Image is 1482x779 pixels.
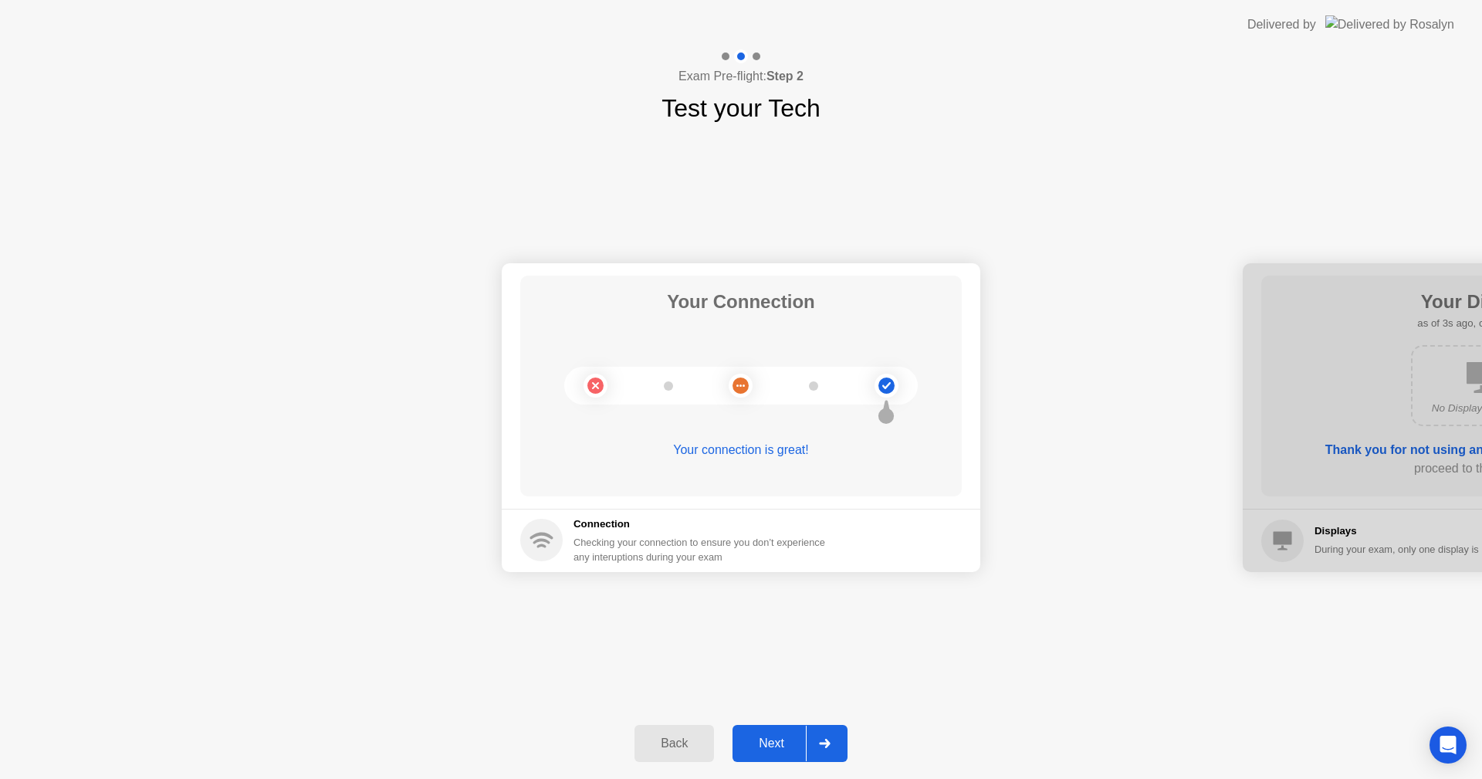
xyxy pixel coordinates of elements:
[634,725,714,762] button: Back
[574,535,834,564] div: Checking your connection to ensure you don’t experience any interuptions during your exam
[574,517,834,532] h5: Connection
[733,725,848,762] button: Next
[1430,727,1467,764] div: Open Intercom Messenger
[639,737,709,750] div: Back
[766,69,804,83] b: Step 2
[667,288,815,316] h1: Your Connection
[678,67,804,86] h4: Exam Pre-flight:
[661,90,821,127] h1: Test your Tech
[1325,15,1454,33] img: Delivered by Rosalyn
[520,441,962,459] div: Your connection is great!
[1247,15,1316,34] div: Delivered by
[737,737,806,750] div: Next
